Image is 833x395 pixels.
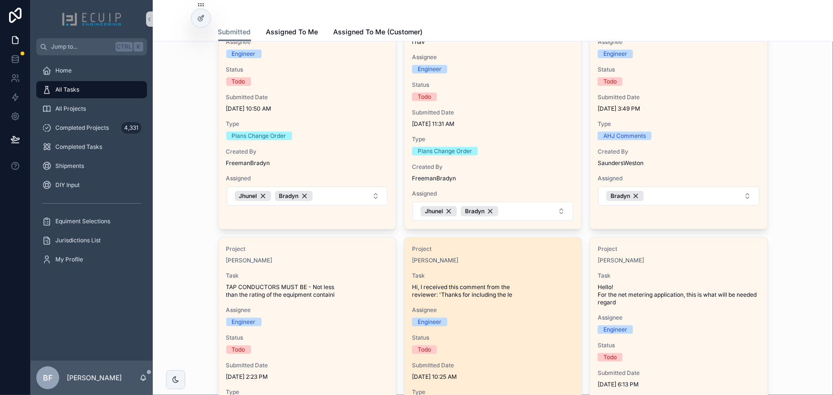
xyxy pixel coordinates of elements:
[418,65,442,73] div: Engineer
[36,100,147,117] a: All Projects
[55,67,72,74] span: Home
[55,218,110,225] span: Equiment Selections
[36,81,147,98] a: All Tasks
[425,208,443,215] span: Jhunel
[598,105,759,113] span: [DATE] 3:49 PM
[226,94,388,101] span: Submitted Date
[598,272,759,280] span: Task
[232,318,256,326] div: Engineer
[218,23,251,42] a: Submitted
[226,66,388,73] span: Status
[121,122,141,134] div: 4,331
[598,381,759,388] span: [DATE] 6:13 PM
[412,362,574,369] span: Submitted Date
[606,191,644,201] button: Unselect 7
[412,109,574,116] span: Submitted Date
[55,256,83,263] span: My Profile
[51,43,112,51] span: Jump to...
[226,373,388,381] span: [DATE] 2:23 PM
[418,318,442,326] div: Engineer
[334,27,423,37] span: Assigned To Me (Customer)
[603,353,617,362] div: Todo
[226,175,388,182] span: Assigned
[598,257,644,264] a: [PERSON_NAME]
[418,345,431,354] div: Todo
[36,213,147,230] a: Equiment Selections
[36,62,147,79] a: Home
[235,191,271,201] button: Unselect 951
[412,202,573,221] button: Select Button
[412,272,574,280] span: Task
[603,325,627,334] div: Engineer
[266,23,318,42] a: Assigned To Me
[218,27,251,37] span: Submitted
[412,120,574,128] span: [DATE] 11:31 AM
[412,373,574,381] span: [DATE] 10:25 AM
[232,345,245,354] div: Todo
[226,283,388,299] span: TAP CONDUCTORS MUST BE - Not less than the rating of the equipment containi
[36,232,147,249] a: Jurisdictions List
[232,132,286,140] div: Plans Change Order
[465,208,485,215] span: Bradyn
[412,283,574,299] span: Hi, I received this comment from the reviewer: 'Thanks for including the le
[62,11,122,27] img: App logo
[603,50,627,58] div: Engineer
[226,334,388,342] span: Status
[226,362,388,369] span: Submitted Date
[275,191,313,201] button: Unselect 7
[421,206,457,217] button: Unselect 951
[36,119,147,136] a: Completed Projects4,331
[36,157,147,175] a: Shipments
[598,187,759,206] button: Select Button
[55,143,102,151] span: Completed Tasks
[334,23,423,42] a: Assigned To Me (Customer)
[598,66,759,73] span: Status
[43,372,53,384] span: BF
[598,159,759,167] span: SaundersWeston
[135,43,142,51] span: K
[36,138,147,156] a: Completed Tasks
[55,162,84,170] span: Shipments
[412,81,574,89] span: Status
[232,77,245,86] div: Todo
[55,124,109,132] span: Completed Projects
[418,147,472,156] div: Plans Change Order
[412,190,574,197] span: Assigned
[412,135,574,143] span: Type
[31,55,153,281] div: scrollable content
[116,42,133,52] span: Ctrl
[232,50,256,58] div: Engineer
[226,105,388,113] span: [DATE] 10:50 AM
[226,38,388,46] span: Assignee
[412,257,458,264] a: [PERSON_NAME]
[603,77,617,86] div: Todo
[55,105,86,113] span: All Projects
[55,181,80,189] span: DIY Input
[412,306,574,314] span: Assignee
[412,53,574,61] span: Assignee
[412,245,574,253] span: Project
[598,94,759,101] span: Submitted Date
[418,93,431,101] div: Todo
[226,306,388,314] span: Assignee
[598,369,759,377] span: Submitted Date
[226,148,388,156] span: Created By
[36,177,147,194] a: DIY Input
[226,272,388,280] span: Task
[226,245,388,253] span: Project
[226,120,388,128] span: Type
[598,245,759,253] span: Project
[598,314,759,322] span: Assignee
[55,237,101,244] span: Jurisdictions List
[226,257,273,264] a: [PERSON_NAME]
[598,175,759,182] span: Assigned
[412,163,574,171] span: Created By
[67,373,122,383] p: [PERSON_NAME]
[55,86,79,94] span: All Tasks
[227,187,388,206] button: Select Button
[279,192,299,200] span: Bradyn
[36,251,147,268] a: My Profile
[611,192,630,200] span: Bradyn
